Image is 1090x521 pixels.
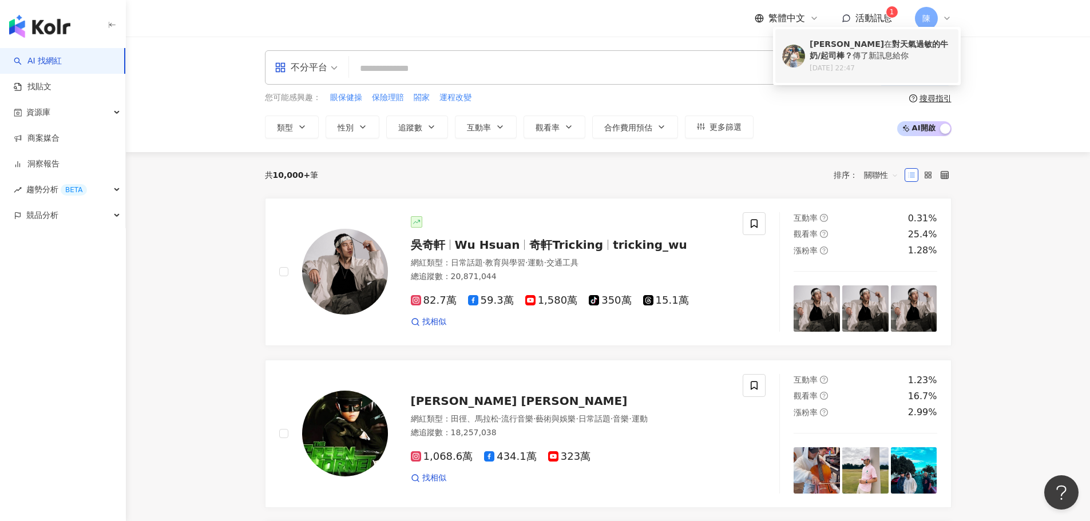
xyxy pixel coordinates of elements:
div: 16.7% [908,390,937,403]
div: 網紅類型 ： [411,413,730,425]
span: question-circle [820,230,828,238]
div: BETA [61,184,87,196]
span: 合作費用預估 [604,123,652,132]
span: 田徑、馬拉松 [451,414,499,423]
div: 搜尋指引 [919,94,952,103]
span: 1,580萬 [525,295,578,307]
span: 保險理賠 [372,92,404,104]
div: 共 筆 [265,170,319,180]
span: 漲粉率 [794,408,818,417]
a: 商案媒合 [14,133,60,144]
span: 流行音樂 [501,414,533,423]
span: 互動率 [794,213,818,222]
img: post-image [891,447,937,494]
img: post-image [842,447,889,494]
span: 10,000+ [273,170,311,180]
img: KOL Avatar [302,391,388,476]
img: post-image [794,285,840,332]
span: 日常話題 [451,258,483,267]
span: 類型 [277,123,293,132]
div: 網紅類型 ： [411,257,730,269]
button: 合作費用預估 [592,116,678,138]
div: 0.31% [908,212,937,225]
span: · [533,414,536,423]
div: 總追蹤數 ： 20,871,044 [411,271,730,283]
span: question-circle [909,94,917,102]
img: KOL Avatar [302,229,388,315]
span: [PERSON_NAME] [PERSON_NAME] [411,394,628,408]
span: 陳 [922,12,930,25]
img: logo [9,15,70,38]
span: 15.1萬 [643,295,689,307]
span: 漲粉率 [794,246,818,255]
div: 1.28% [908,244,937,257]
span: 您可能感興趣： [265,92,321,104]
span: 434.1萬 [484,451,537,463]
img: post-image [891,285,937,332]
button: 追蹤數 [386,116,448,138]
span: 繁體中文 [768,12,805,25]
span: 59.3萬 [468,295,514,307]
span: 運程改變 [439,92,471,104]
span: question-circle [820,376,828,384]
button: 互動率 [455,116,517,138]
span: 音樂 [613,414,629,423]
span: · [629,414,631,423]
span: 資源庫 [26,100,50,125]
span: 運動 [632,414,648,423]
span: · [525,258,528,267]
span: 交通工具 [546,258,578,267]
span: 1,068.6萬 [411,451,473,463]
div: 25.4% [908,228,937,241]
a: 找相似 [411,316,446,328]
a: 洞察報告 [14,158,60,170]
span: 323萬 [548,451,590,463]
iframe: Help Scout Beacon - Open [1044,475,1079,510]
img: KOL Avatar [782,45,805,67]
button: 閤家 [413,92,430,104]
span: 觀看率 [794,391,818,400]
span: 奇軒Tricking [529,238,603,252]
span: 教育與學習 [485,258,525,267]
span: 觀看率 [536,123,560,132]
span: 互動率 [794,375,818,384]
span: 活動訊息 [855,13,892,23]
b: [PERSON_NAME] [810,39,884,49]
a: KOL Avatar吳奇軒Wu Hsuan奇軒Trickingtricking_wu網紅類型：日常話題·教育與學習·運動·交通工具總追蹤數：20,871,04482.7萬59.3萬1,580萬3... [265,198,952,346]
span: 趨勢分析 [26,177,87,202]
sup: 1 [886,6,898,18]
span: · [611,414,613,423]
span: 競品分析 [26,202,58,228]
span: appstore [275,62,286,73]
span: question-circle [820,392,828,400]
span: 350萬 [589,295,631,307]
span: 藝術與娛樂 [536,414,576,423]
a: KOL Avatar[PERSON_NAME] [PERSON_NAME]網紅類型：田徑、馬拉松·流行音樂·藝術與娛樂·日常話題·音樂·運動總追蹤數：18,257,0381,068.6萬434.... [265,360,952,508]
span: · [499,414,501,423]
span: · [483,258,485,267]
span: question-circle [820,408,828,416]
span: · [544,258,546,267]
span: 關聯性 [864,166,898,184]
span: 更多篩選 [710,122,742,132]
a: 找貼文 [14,81,51,93]
button: 更多篩選 [685,116,754,138]
div: 1.23% [908,374,937,387]
span: 互動率 [467,123,491,132]
span: Wu Hsuan [455,238,520,252]
span: tricking_wu [613,238,687,252]
div: 排序： [834,166,905,184]
div: 總追蹤數 ： 18,257,038 [411,427,730,439]
span: 閤家 [414,92,430,104]
span: 性別 [338,123,354,132]
span: 82.7萬 [411,295,457,307]
span: 眼保健操 [330,92,362,104]
span: 1 [890,8,894,16]
span: 運動 [528,258,544,267]
span: · [576,414,578,423]
span: 找相似 [422,316,446,328]
div: 2.99% [908,406,937,419]
button: 眼保健操 [330,92,363,104]
span: question-circle [820,214,828,222]
span: rise [14,186,22,194]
